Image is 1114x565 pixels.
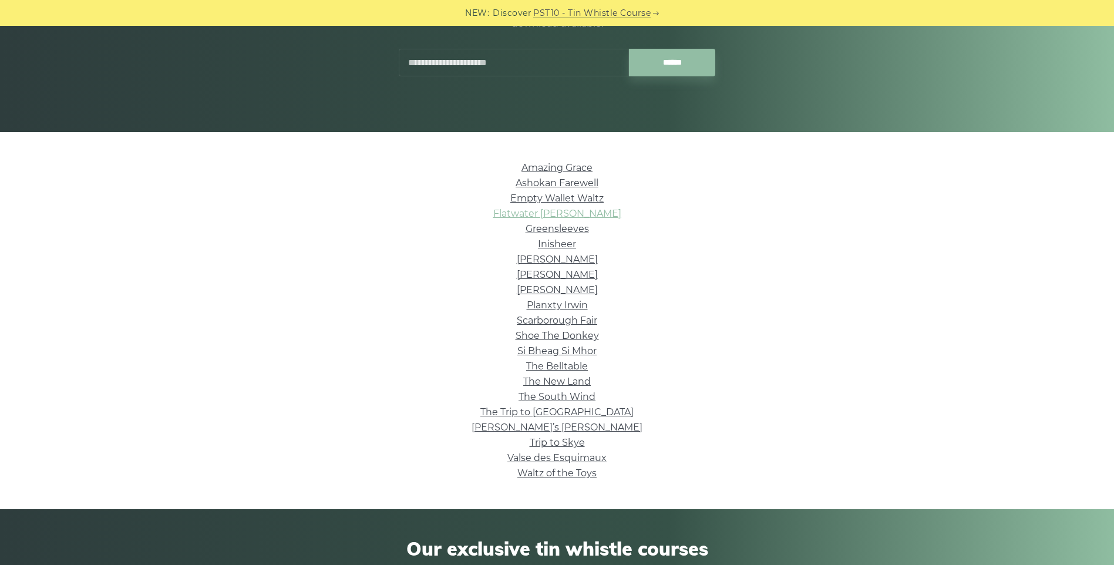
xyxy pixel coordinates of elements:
a: The Belltable [526,361,588,372]
span: NEW: [465,6,489,20]
span: Discover [493,6,531,20]
a: Planxty Irwin [527,300,588,311]
a: [PERSON_NAME] [517,269,598,280]
a: Empty Wallet Waltz [510,193,604,204]
a: The South Wind [519,391,595,402]
a: Greensleeves [526,223,589,234]
a: Flatwater [PERSON_NAME] [493,208,621,219]
a: Ashokan Farewell [516,177,598,189]
a: Waltz of the Toys [517,468,597,479]
a: [PERSON_NAME] [517,254,598,265]
a: [PERSON_NAME] [517,284,598,295]
a: PST10 - Tin Whistle Course [533,6,651,20]
a: [PERSON_NAME]’s [PERSON_NAME] [472,422,642,433]
a: Scarborough Fair [517,315,597,326]
a: The New Land [523,376,591,387]
a: Amazing Grace [521,162,593,173]
a: Valse des Esquimaux [507,452,607,463]
a: Shoe The Donkey [516,330,599,341]
a: Trip to Skye [530,437,585,448]
span: Our exclusive tin whistle courses [226,537,888,560]
a: The Trip to [GEOGRAPHIC_DATA] [480,406,634,418]
a: Inisheer [538,238,576,250]
a: Si­ Bheag Si­ Mhor [517,345,597,357]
